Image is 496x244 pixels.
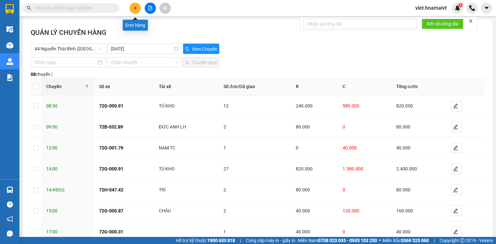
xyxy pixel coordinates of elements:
[296,229,310,234] span: 40.000
[422,19,463,29] button: Kết nối tổng đài
[7,216,13,222] span: notification
[99,166,123,171] strong: 72G-000.91
[296,145,298,150] span: 0
[451,122,462,132] button: edit
[396,229,410,234] span: 40.000
[46,83,84,90] div: Chuyến
[5,4,14,14] img: logo-vxr
[223,83,285,90] div: Số đơn/Đã giao
[223,166,229,171] span: 27
[343,187,345,192] span: 0
[343,83,386,90] div: C
[296,103,313,108] span: 240.000
[427,20,458,27] span: Kết nối tổng đài
[396,187,410,192] span: 80.000
[452,124,461,129] span: edit
[396,83,441,90] div: Tổng cước
[46,166,57,171] span: 14:00
[27,6,31,10] span: search
[396,208,413,213] span: 160.000
[343,229,345,234] span: 0
[159,124,186,129] span: ĐỨC ANH LH
[3,27,45,35] li: VP 44 NTB
[99,229,123,234] strong: 72G-000.31
[452,208,461,213] span: edit
[240,237,241,244] span: |
[159,83,213,90] div: Tài xế
[148,6,152,10] span: file-add
[99,187,123,192] strong: 72H-047.42
[111,45,172,52] input: 12-09-2025
[396,124,410,129] span: 80.000
[99,145,123,150] strong: 72G-001.79
[31,27,106,40] h2: QUẢN LÝ CHUYẾN HÀNG
[343,166,363,171] span: 1.580.000
[99,83,149,90] div: Số xe
[183,57,219,67] button: swapChuyển phơi
[46,103,57,108] span: 08:30
[183,44,219,54] button: searchXem Chuyến
[401,238,429,243] strong: 0369 525 060
[481,3,492,14] button: caret-down
[434,237,435,244] span: |
[6,58,13,65] img: warehouse-icon
[452,187,461,192] span: edit
[123,20,148,31] div: Đơn hàng
[176,237,235,244] span: Hỗ trợ kỹ thuật:
[46,187,65,192] span: 14:45 (tc)
[484,5,490,11] span: caret-down
[452,145,461,150] span: edit
[160,3,171,14] button: aim
[46,208,57,213] span: 15:00
[296,166,313,171] span: 820.000
[163,6,167,10] span: aim
[99,208,123,213] strong: 72G-000.87
[451,206,462,216] button: edit
[99,124,123,129] strong: 72B-032.89
[343,103,359,108] span: 580.000
[451,143,462,153] button: edit
[382,237,429,244] span: Miền Bắc
[35,59,97,66] input: Chọn ngày
[296,83,332,90] div: R
[452,166,461,171] span: edit
[3,3,26,26] img: logo.jpg
[451,164,462,174] button: edit
[343,208,359,213] span: 120.000
[396,166,417,171] span: 2.400.000
[35,44,102,54] span: 44 Nguyễn Thái Bình (Hàng Ngoài)
[223,208,226,213] span: 2
[223,124,226,129] span: 2
[159,208,171,213] span: CHÂU
[343,145,357,150] span: 40.000
[223,229,226,234] span: 1
[458,3,463,7] sup: 1
[31,72,52,77] span: chuyến |
[185,47,190,52] span: search
[6,187,13,193] img: warehouse-icon
[46,124,57,129] span: 09:50
[6,74,13,81] img: solution-icon
[99,103,123,108] strong: 72G-000.91
[410,4,452,12] span: viet.hoamaivt
[296,208,310,213] span: 40.000
[159,187,166,192] span: TRÍ
[460,238,465,243] span: copyright
[46,145,57,150] span: 12:00
[223,187,226,192] span: 2
[207,238,235,243] strong: 1900 633 818
[298,237,377,244] span: Miền Nam
[469,19,473,23] span: close
[451,101,462,111] button: edit
[145,3,156,14] button: file-add
[46,229,57,234] span: 17:00
[304,19,417,29] input: Nhập số tổng đài
[7,230,13,237] span: message
[469,5,475,11] img: phone-icon
[451,185,462,195] button: edit
[7,201,13,208] span: question-circle
[246,237,296,244] span: Cung cấp máy in - giấy in:
[318,238,377,243] strong: 0708 023 035 - 0935 103 250
[3,3,94,15] li: Hoa Mai
[129,3,141,14] button: plus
